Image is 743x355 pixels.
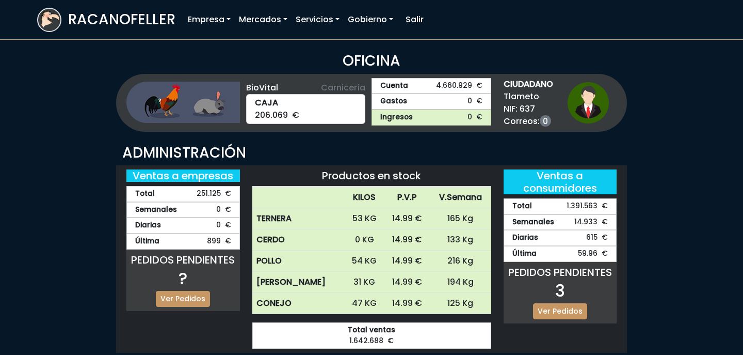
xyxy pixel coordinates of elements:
strong: Ingresos [380,112,413,123]
th: POLLO [252,251,345,272]
a: Salir [401,9,428,30]
td: 194 Kg [430,272,491,293]
span: 3 [555,279,565,302]
th: V.Semana [430,187,491,208]
h5: Ventas a empresas [126,169,240,182]
th: CONEJO [252,293,345,314]
a: Servicios [292,9,344,30]
th: KILOS [345,187,384,208]
strong: CIUDADANO [504,78,553,90]
a: RACANOFELLER [37,5,175,35]
a: Empresa [184,9,235,30]
img: ganaderia.png [126,82,240,123]
div: 899 € [126,234,240,250]
td: 0 KG [345,229,384,251]
a: Ver Pedidos [533,303,587,319]
span: ? [179,267,187,290]
a: Cuenta4.660.929 € [372,78,491,94]
h3: ADMINISTRACIÓN [122,144,621,162]
strong: Última [512,249,537,259]
strong: Semanales [512,217,554,228]
td: 14.99 € [384,208,430,229]
a: Mercados [235,9,292,30]
th: [PERSON_NAME] [252,272,345,293]
span: Carnicería [321,82,365,94]
img: logoracarojo.png [38,9,60,28]
div: 615 € [504,230,617,246]
h5: Productos en stock [252,169,491,182]
td: 14.99 € [384,229,430,251]
strong: Última [135,236,159,247]
strong: Total [512,201,532,212]
a: Gastos0 € [372,94,491,110]
td: 133 Kg [430,229,491,251]
td: 14.99 € [384,251,430,272]
th: CERDO [252,229,345,251]
span: NIF: 637 [504,103,553,115]
div: 14.933 € [504,214,617,230]
strong: CAJA [255,97,357,109]
strong: Gastos [380,96,407,107]
span: Correos: [504,115,553,128]
td: 14.99 € [384,293,430,314]
div: BioVital [246,82,366,94]
h5: PEDIDOS PENDIENTES [126,254,240,266]
td: 125 Kg [430,293,491,314]
td: 216 Kg [430,251,491,272]
td: 53 KG [345,208,384,229]
strong: Diarias [135,220,161,231]
th: TERNERA [252,208,345,229]
td: 54 KG [345,251,384,272]
a: Gobierno [344,9,397,30]
div: 206.069 € [246,94,366,124]
a: Ingresos0 € [372,110,491,126]
img: ciudadano1.png [568,82,609,124]
div: 0 € [126,202,240,218]
strong: Cuenta [380,81,408,91]
strong: Semanales [135,205,177,215]
span: Tlameto [504,90,553,103]
div: 1.391.563 € [504,198,617,214]
strong: Total [135,189,155,199]
h3: OFICINA [37,52,706,70]
h5: PEDIDOS PENDIENTES [504,266,617,279]
strong: Diarias [512,233,538,243]
div: 1.642.688 € [252,322,491,349]
div: 0 € [126,218,240,234]
a: Ver Pedidos [156,291,210,307]
div: 251.125 € [126,186,240,202]
th: P.V.P [384,187,430,208]
td: 31 KG [345,272,384,293]
h5: Ventas a consumidores [504,169,617,194]
h3: RACANOFELLER [68,11,175,28]
td: 47 KG [345,293,384,314]
td: 165 Kg [430,208,491,229]
a: 0 [540,115,551,127]
div: 59.96 € [504,246,617,262]
td: 14.99 € [384,272,430,293]
strong: Total ventas [261,325,482,336]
